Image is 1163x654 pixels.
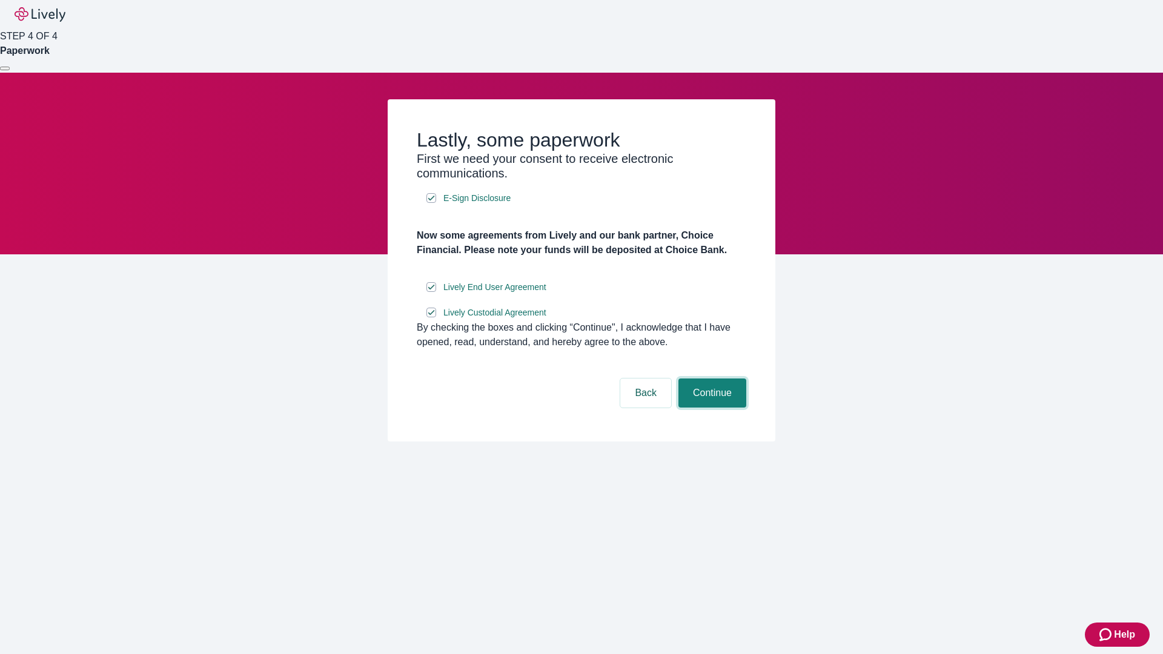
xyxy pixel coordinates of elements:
span: Help [1114,627,1135,642]
h4: Now some agreements from Lively and our bank partner, Choice Financial. Please note your funds wi... [417,228,746,257]
span: Lively Custodial Agreement [443,306,546,319]
a: e-sign disclosure document [441,191,513,206]
div: By checking the boxes and clicking “Continue", I acknowledge that I have opened, read, understand... [417,320,746,349]
a: e-sign disclosure document [441,280,549,295]
span: E-Sign Disclosure [443,192,511,205]
h2: Lastly, some paperwork [417,128,746,151]
h3: First we need your consent to receive electronic communications. [417,151,746,180]
button: Continue [678,378,746,408]
a: e-sign disclosure document [441,305,549,320]
button: Zendesk support iconHelp [1085,623,1150,647]
img: Lively [15,7,65,22]
button: Back [620,378,671,408]
svg: Zendesk support icon [1099,627,1114,642]
span: Lively End User Agreement [443,281,546,294]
